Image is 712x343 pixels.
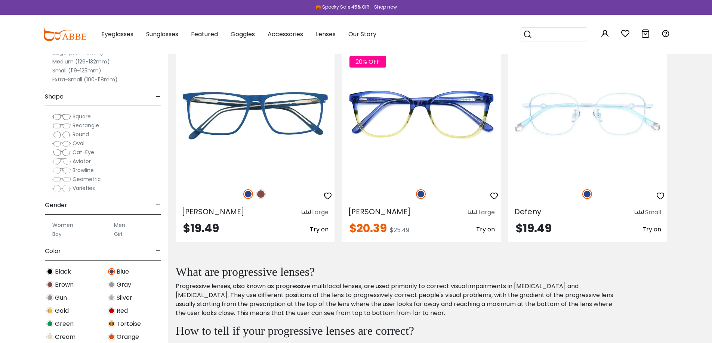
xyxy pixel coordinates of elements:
img: Gun [46,294,53,301]
span: Lenses [316,30,336,38]
span: Gender [45,196,67,214]
label: Medium (126-132mm) [52,57,110,66]
img: Black [46,268,53,275]
span: Aviator [73,158,91,165]
span: Round [73,131,89,138]
span: Cat-Eye [73,149,94,156]
span: Gun [55,293,67,302]
img: abbeglasses.com [42,28,86,41]
img: Blue [582,189,592,199]
a: Shop now [370,4,397,10]
label: Girl [114,230,122,238]
img: Blue [416,189,426,199]
img: size ruler [635,210,644,215]
img: Silver [108,294,115,301]
div: Large [478,208,495,217]
span: $25.49 [390,226,409,234]
img: Blue [108,268,115,275]
img: Brown [46,281,53,288]
span: Brown [55,280,74,289]
span: [PERSON_NAME] [182,206,244,217]
img: Green [46,320,53,327]
span: Red [117,306,128,315]
div: 🎃 Spooky Sale 45% Off! [315,4,369,10]
img: size ruler [302,210,311,215]
span: Sunglasses [146,30,178,38]
span: Try on [476,225,495,234]
span: Blue [117,267,129,276]
span: Accessories [268,30,303,38]
label: Men [114,221,125,230]
img: Cat-Eye.png [52,149,71,156]
img: Tortoise [108,320,115,327]
img: size ruler [468,210,477,215]
img: Blue Defeny - Metal ,Adjust Nose Pads [508,49,667,181]
img: Varieties.png [52,185,71,193]
label: Extra-Small (100-118mm) [52,75,118,84]
img: Round.png [52,131,71,138]
span: Featured [191,30,218,38]
span: Browline [73,166,94,174]
span: [PERSON_NAME] [348,206,411,217]
span: $20.39 [349,220,387,236]
button: Try on [310,223,329,236]
div: Large [312,208,329,217]
p: Progressive lenses, also known as progressive multifocal lenses, are used primarily to correct vi... [176,282,622,318]
span: Varieties [73,184,95,192]
span: Try on [310,225,329,234]
span: Try on [642,225,661,234]
img: Cream [46,333,53,340]
h2: What are progressive lenses? [176,265,622,279]
span: Color [45,242,61,260]
span: - [156,242,161,260]
span: Square [73,113,91,120]
span: Defeny [514,206,541,217]
span: 20% OFF [349,56,386,68]
span: - [156,196,161,214]
img: Red [108,307,115,314]
div: Small [645,208,661,217]
img: Gold [46,307,53,314]
button: Try on [642,223,661,236]
img: Blue Rosemary - Acetate ,Universal Bridge Fit [342,49,501,181]
img: Gray [108,281,115,288]
img: Blue [243,189,253,199]
img: Blue Doris - Acetate ,Universal Bridge Fit [176,49,335,181]
span: Oval [73,140,84,147]
span: Green [55,319,74,328]
span: Shape [45,88,64,106]
span: $19.49 [183,220,219,236]
img: Oval.png [52,140,71,147]
span: Rectangle [73,122,99,129]
img: Aviator.png [52,158,71,165]
span: Gold [55,306,69,315]
span: Goggles [231,30,255,38]
span: Our Story [348,30,376,38]
button: Try on [476,223,495,236]
img: Brown [256,189,266,199]
span: Orange [117,333,139,342]
img: Geometric.png [52,176,71,183]
img: Browline.png [52,167,71,174]
span: Black [55,267,71,276]
span: $19.49 [516,220,552,236]
span: Cream [55,333,75,342]
span: Tortoise [117,319,141,328]
img: Square.png [52,113,71,121]
span: Eyeglasses [101,30,133,38]
div: Shop now [374,4,397,10]
span: - [156,88,161,106]
label: Small (119-125mm) [52,66,101,75]
span: Silver [117,293,132,302]
label: Women [52,221,73,230]
span: Gray [117,280,131,289]
img: Rectangle.png [52,122,71,130]
span: Geometric [73,175,101,183]
img: Orange [108,333,115,340]
h2: How to tell if your progressive lenses are correct? [176,324,622,338]
label: Boy [52,230,62,238]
